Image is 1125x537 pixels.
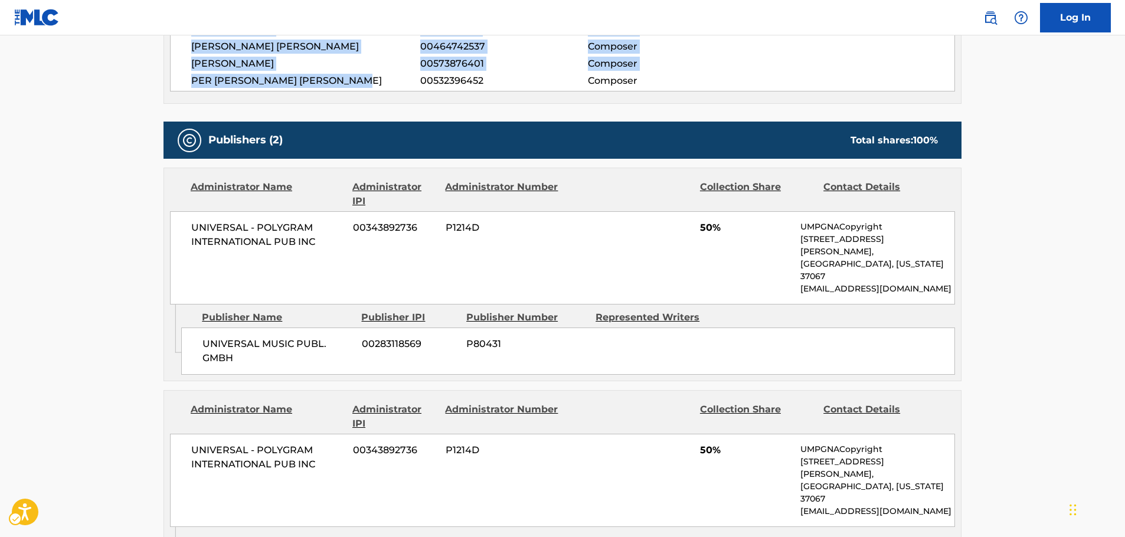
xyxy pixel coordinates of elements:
span: 50% [700,221,792,235]
div: Administrator Name [191,180,344,208]
img: Publishers [182,133,197,148]
p: [EMAIL_ADDRESS][DOMAIN_NAME] [800,505,954,518]
img: search [983,11,998,25]
div: Administrator Number [445,402,560,431]
span: Composer [588,57,741,71]
img: MLC Logo [14,9,60,26]
p: [GEOGRAPHIC_DATA], [US_STATE] 37067 [800,258,954,283]
p: UMPGNACopyright [800,221,954,233]
h5: Publishers (2) [208,133,283,147]
span: 50% [700,443,792,457]
div: Publisher Number [466,310,587,325]
div: Administrator IPI [352,180,436,208]
span: 00343892736 [353,443,437,457]
span: P1214D [446,221,560,235]
span: UNIVERSAL - POLYGRAM INTERNATIONAL PUB INC [191,443,344,471]
p: UMPGNACopyright [800,443,954,456]
div: Represented Writers [596,310,716,325]
div: Contact Details [823,180,938,208]
span: UNIVERSAL MUSIC PUBL. GMBH [202,337,353,365]
img: help [1014,11,1028,25]
div: Publisher Name [202,310,352,325]
div: Administrator Number [445,180,560,208]
span: 00464742537 [420,40,588,54]
p: [STREET_ADDRESS][PERSON_NAME], [800,456,954,480]
div: Chat Widget [1066,480,1125,537]
span: 00532396452 [420,74,588,88]
span: [PERSON_NAME] [191,57,420,71]
span: P80431 [466,337,587,351]
a: Log In [1040,3,1111,32]
span: 00343892736 [353,221,437,235]
p: [STREET_ADDRESS][PERSON_NAME], [800,233,954,258]
iframe: Hubspot Iframe [1066,480,1125,537]
span: [PERSON_NAME] [PERSON_NAME] [191,40,420,54]
span: P1214D [446,443,560,457]
div: Publisher IPI [361,310,457,325]
div: Administrator IPI [352,402,436,431]
span: 00283118569 [362,337,457,351]
p: [GEOGRAPHIC_DATA], [US_STATE] 37067 [800,480,954,505]
span: PER [PERSON_NAME] [PERSON_NAME] [191,74,420,88]
div: Total shares: [851,133,938,148]
div: Contact Details [823,402,938,431]
span: 00573876401 [420,57,588,71]
div: Collection Share [700,180,815,208]
span: UNIVERSAL - POLYGRAM INTERNATIONAL PUB INC [191,221,344,249]
span: Composer [588,40,741,54]
div: Drag [1070,492,1077,528]
span: 100 % [913,135,938,146]
div: Administrator Name [191,402,344,431]
span: Composer [588,74,741,88]
p: [EMAIL_ADDRESS][DOMAIN_NAME] [800,283,954,295]
div: Collection Share [700,402,815,431]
